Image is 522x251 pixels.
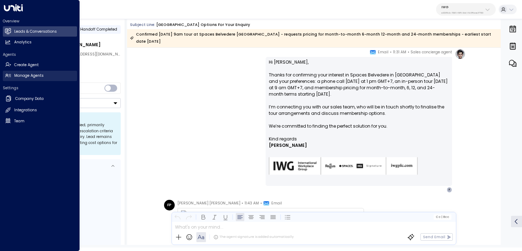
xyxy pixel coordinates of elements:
[80,27,117,32] span: Handoff Completed
[378,49,388,56] span: Email
[164,200,175,210] div: FP
[269,136,297,142] span: Kind regards
[3,26,77,37] a: Leads & Conversations
[3,52,77,57] h2: Agents
[410,49,452,56] span: Sales concierge agent
[14,29,57,34] h2: Leads & Conversations
[15,96,44,102] h2: Company Data
[393,49,406,56] span: 11:31 AM
[269,136,449,184] div: Signature
[436,3,496,16] button: IWGe92915cb-7661-49f5-9dc1-5c58aae37760
[3,71,77,81] a: Manage Agents
[3,18,77,24] h2: Overview
[390,49,392,56] span: •
[3,60,77,70] a: Create Agent
[436,215,449,219] span: Cc Bcc
[3,105,77,116] a: Integrations
[14,118,25,124] h2: Team
[178,200,240,207] span: [PERSON_NAME] [PERSON_NAME]
[269,157,418,175] img: AIorK4zU2Kz5WUNqa9ifSKC9jFH1hjwenjvh85X70KBOPduETvkeZu4OqG8oPuqbwvp3xfXcMQJCRtwYb-SG
[130,22,156,27] span: Subject Line:
[441,11,483,14] p: e92915cb-7661-49f5-9dc1-5c58aae37760
[213,235,294,240] div: The agent signature is added automatically
[184,213,193,221] button: Redo
[408,49,409,56] span: •
[3,85,77,91] h2: Settings
[441,5,483,9] p: IWG
[260,200,262,207] span: •
[269,59,449,136] p: Hi [PERSON_NAME], Thanks for confirming your interest in Spaces Belvedere in [GEOGRAPHIC_DATA] an...
[14,107,37,113] h2: Integrations
[245,200,259,207] span: 11:43 AM
[3,116,77,126] a: Team
[156,22,250,28] div: [GEOGRAPHIC_DATA] options for your enquiry
[269,142,307,149] span: [PERSON_NAME]
[447,187,452,193] div: F
[181,210,360,219] img: External email
[173,213,182,221] button: Undo
[3,93,77,105] a: Company Data
[434,214,451,219] button: Cc|Bcc
[241,200,243,207] span: •
[441,215,442,219] span: |
[455,49,466,59] img: profile-logo.png
[14,62,39,68] h2: Create Agent
[3,37,77,48] a: Analytics
[271,200,282,207] span: Email
[14,73,44,79] h2: Manage Agents
[130,31,497,45] div: Confirmed [DATE] 9am tour at Spaces Belvedere [GEOGRAPHIC_DATA] - requests pricing for month-to-m...
[14,39,32,45] h2: Analytics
